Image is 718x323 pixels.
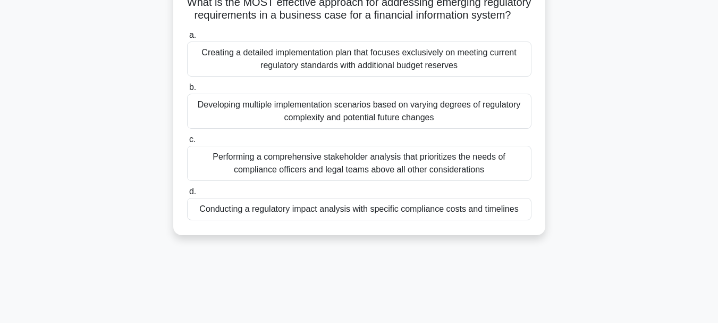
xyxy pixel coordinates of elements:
[189,187,196,196] span: d.
[187,42,531,77] div: Creating a detailed implementation plan that focuses exclusively on meeting current regulatory st...
[187,198,531,220] div: Conducting a regulatory impact analysis with specific compliance costs and timelines
[187,94,531,129] div: Developing multiple implementation scenarios based on varying degrees of regulatory complexity an...
[189,30,196,39] span: a.
[189,82,196,92] span: b.
[189,135,196,144] span: c.
[187,146,531,181] div: Performing a comprehensive stakeholder analysis that prioritizes the needs of compliance officers...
